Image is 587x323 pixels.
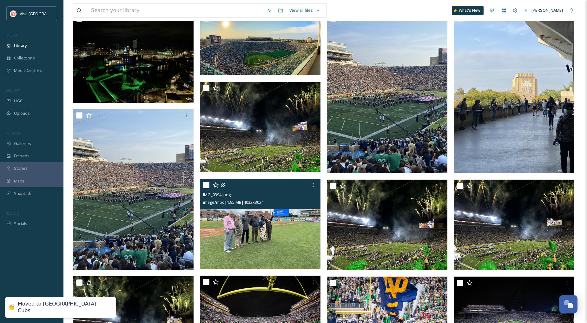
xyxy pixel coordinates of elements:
[14,190,31,196] span: SnapLink
[327,12,447,173] img: ext_1740171564.709624_cameronseandrumm@gmail.com-IMG_1269.jpeg
[200,179,320,269] img: IMG_0394.jpeg
[531,7,563,13] span: [PERSON_NAME]
[14,55,35,61] span: Collections
[559,295,577,313] button: Open Chat
[14,165,28,171] span: Stories
[14,221,27,227] span: Socials
[6,88,20,93] span: COLLECT
[6,211,19,216] span: SOCIALS
[73,109,194,270] img: ext_1740171555.580468_cameronseandrumm@gmail.com-IMG_1270.jpeg
[14,98,23,104] span: UGC
[327,180,447,270] img: ext_1740171487.789386_cameronseandrumm@gmail.com-IMG_1801.jpeg
[14,43,27,49] span: Library
[203,199,264,205] span: image/mpo | 1.95 MB | 4032 x 3024
[6,131,21,135] span: WIDGETS
[454,180,574,270] img: ext_1740171483.260588_cameronseandrumm@gmail.com-IMG_1800.jpeg
[286,4,323,17] a: View all files
[200,12,320,75] img: 101224_NDFB-Stanford-296 (3).jpg
[203,192,231,197] span: IMG_0394.jpeg
[8,304,15,311] div: 👏
[521,4,566,17] a: [PERSON_NAME]
[20,10,69,17] span: Visit [GEOGRAPHIC_DATA]
[200,82,320,172] img: ext_1740171490.832913_cameronseandrumm@gmail.com-IMG_1802.jpeg
[14,178,24,184] span: Maps
[10,10,16,17] img: vsbm-stackedMISH_CMYKlogo2017.jpg
[14,67,42,73] span: Media Centres
[73,12,194,102] img: DJI_0656-Adam%20Raschka (1).jpg
[14,153,30,159] span: Embeds
[14,141,31,147] span: Galleries
[452,6,484,15] a: What's New
[88,3,263,17] input: Search your library
[454,12,574,173] img: ext_1740171560.733016_cameronseandrumm@gmail.com-IMG_1259.jpeg
[18,301,110,314] div: Moved to [GEOGRAPHIC_DATA] Cubs
[14,110,30,116] span: Uploads
[6,33,17,38] span: MEDIA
